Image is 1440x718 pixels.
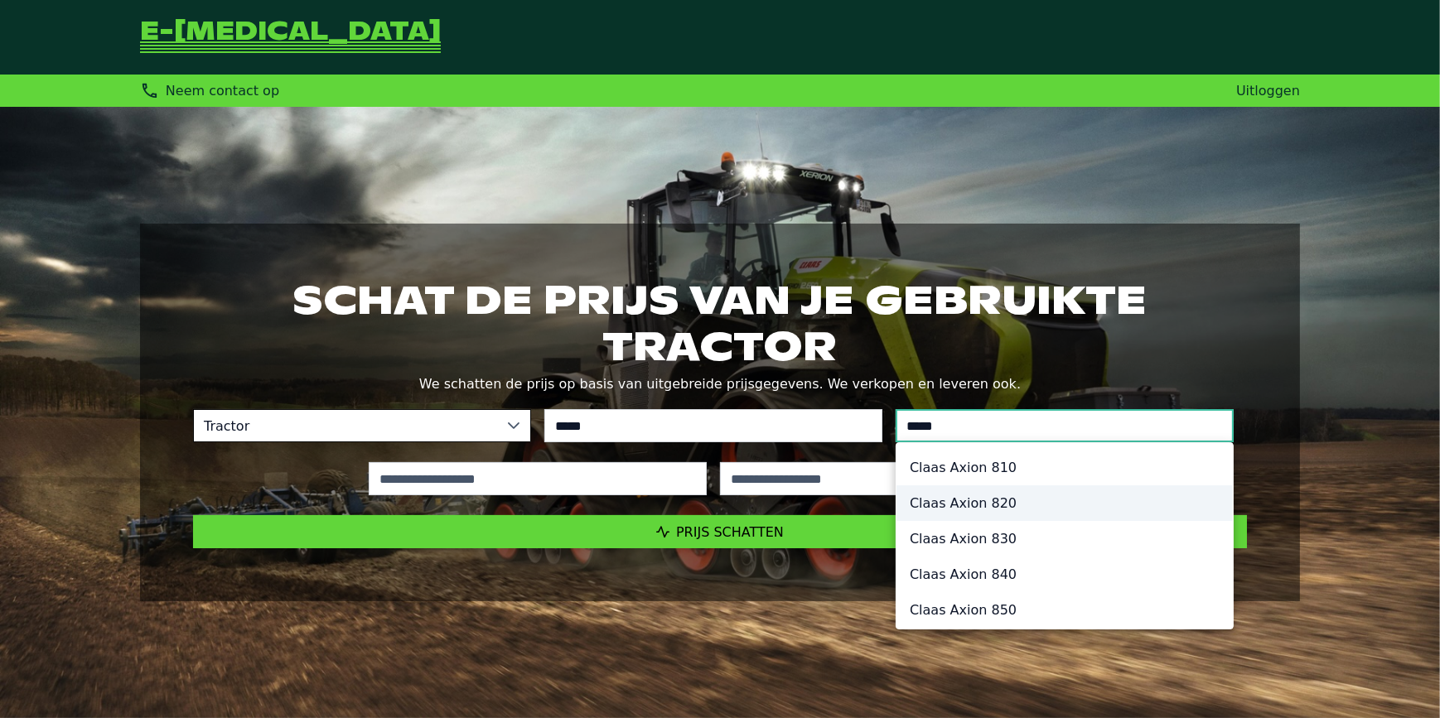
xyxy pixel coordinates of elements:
[896,485,1233,521] li: Claas Axion 820
[140,20,441,55] a: Terug naar de startpagina
[166,83,279,99] span: Neem contact op
[896,628,1233,663] li: Claas Axion 870
[193,373,1247,396] p: We schatten de prijs op basis van uitgebreide prijsgegevens. We verkopen en leveren ook.
[676,524,784,540] span: Prijs schatten
[193,277,1247,369] h1: Schat de prijs van je gebruikte tractor
[896,521,1233,557] li: Claas Axion 830
[1236,83,1300,99] a: Uitloggen
[896,592,1233,628] li: Claas Axion 850
[193,515,1247,548] button: Prijs schatten
[194,410,497,441] span: Tractor
[896,557,1233,592] li: Claas Axion 840
[896,450,1233,485] li: Claas Axion 810
[140,81,279,100] div: Neem contact op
